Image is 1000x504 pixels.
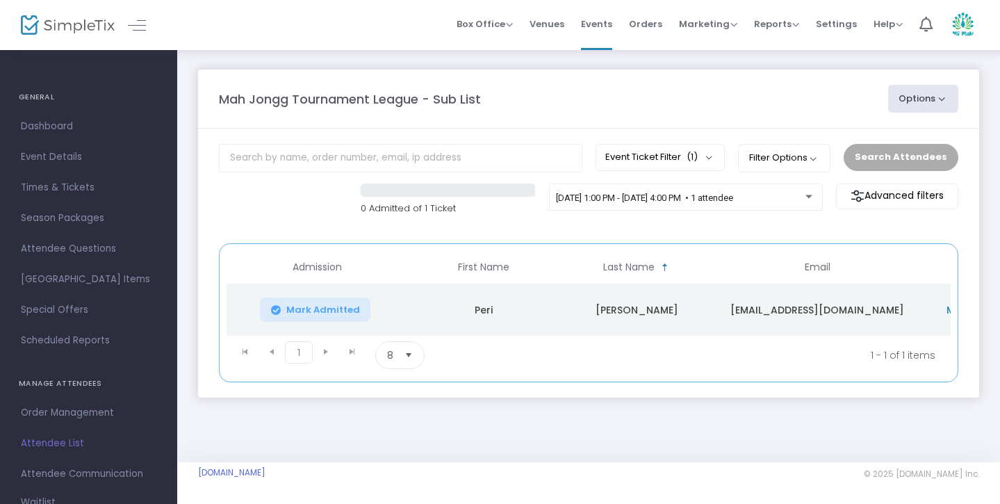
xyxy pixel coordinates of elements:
p: 0 Admitted of 1 Ticket [361,202,535,216]
span: Last Name [603,261,655,273]
span: Season Packages [21,209,156,227]
span: Dashboard [21,117,156,136]
span: Event Details [21,148,156,166]
button: Mark Admitted [260,298,371,322]
span: (1) [687,152,698,163]
td: Peri [407,284,560,336]
span: Attendee List [21,434,156,453]
span: Mark Admitted [286,304,360,316]
span: 8 [387,348,393,362]
span: [GEOGRAPHIC_DATA] Items [21,270,156,288]
button: Select [399,342,418,368]
button: Options [888,85,959,113]
span: Email [805,261,830,273]
input: Search by name, order number, email, ip address [219,144,582,172]
span: © 2025 [DOMAIN_NAME] Inc. [864,469,979,480]
span: Reports [754,17,799,31]
span: Orders [629,6,662,42]
m-panel-title: Mah Jongg Tournament League - Sub List [219,90,481,108]
kendo-pager-info: 1 - 1 of 1 items [562,341,935,369]
span: First Name [458,261,509,273]
td: [EMAIL_ADDRESS][DOMAIN_NAME] [713,284,921,336]
span: Times & Tickets [21,179,156,197]
span: Attendee Questions [21,240,156,258]
a: [DOMAIN_NAME] [198,467,265,478]
span: Marketing [679,17,737,31]
span: Admission [293,261,342,273]
span: Help [874,17,903,31]
div: Data table [227,251,951,336]
span: [DATE] 1:00 PM - [DATE] 4:00 PM • 1 attendee [556,193,733,203]
button: Filter Options [738,144,830,172]
span: Order Management [21,404,156,422]
h4: GENERAL [19,83,158,111]
td: [PERSON_NAME] [560,284,713,336]
span: Box Office [457,17,513,31]
img: filter [851,189,864,203]
span: Sortable [659,262,671,273]
span: Special Offers [21,301,156,319]
span: Venues [530,6,564,42]
span: Settings [816,6,857,42]
span: Events [581,6,612,42]
span: Attendee Communication [21,465,156,483]
span: Scheduled Reports [21,332,156,350]
h4: MANAGE ATTENDEES [19,370,158,398]
button: Event Ticket Filter(1) [596,144,725,170]
m-button: Advanced filters [836,184,958,209]
span: Page 1 [285,341,313,364]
